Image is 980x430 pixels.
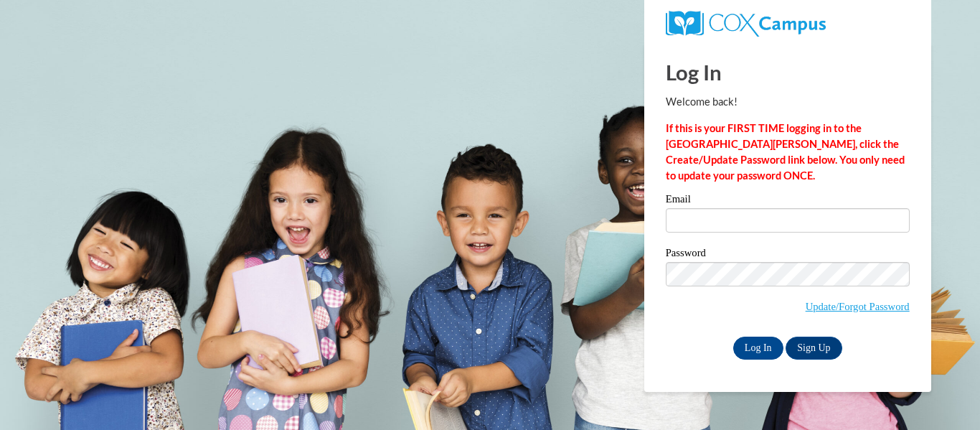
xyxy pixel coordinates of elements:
[666,194,910,208] label: Email
[786,337,842,360] a: Sign Up
[666,94,910,110] p: Welcome back!
[806,301,910,312] a: Update/Forgot Password
[666,248,910,262] label: Password
[666,17,826,29] a: COX Campus
[666,122,905,182] strong: If this is your FIRST TIME logging in to the [GEOGRAPHIC_DATA][PERSON_NAME], click the Create/Upd...
[733,337,783,360] input: Log In
[666,11,826,37] img: COX Campus
[666,57,910,87] h1: Log In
